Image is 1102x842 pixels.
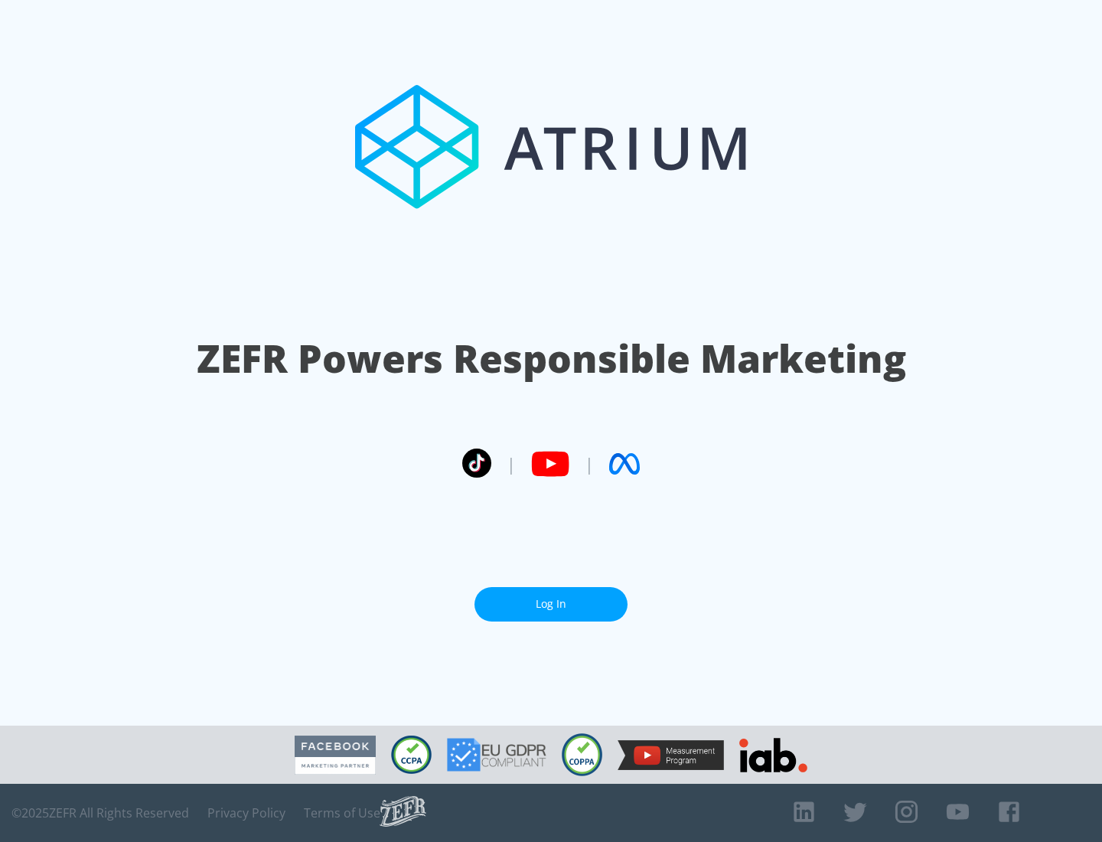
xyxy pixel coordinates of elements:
h1: ZEFR Powers Responsible Marketing [197,332,906,385]
a: Log In [474,587,628,622]
img: IAB [739,738,807,772]
img: YouTube Measurement Program [618,740,724,770]
span: | [585,452,594,475]
img: CCPA Compliant [391,736,432,774]
a: Privacy Policy [207,805,285,821]
span: © 2025 ZEFR All Rights Reserved [11,805,189,821]
span: | [507,452,516,475]
img: Facebook Marketing Partner [295,736,376,775]
img: COPPA Compliant [562,733,602,776]
img: GDPR Compliant [447,738,546,772]
a: Terms of Use [304,805,380,821]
